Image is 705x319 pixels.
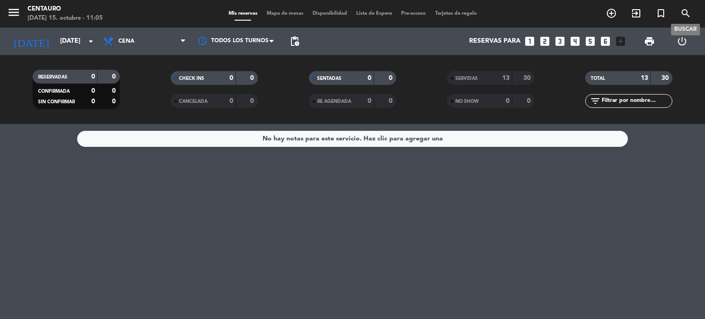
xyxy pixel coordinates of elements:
[389,75,394,81] strong: 0
[112,73,117,80] strong: 0
[352,11,397,16] span: Lista de Espera
[554,35,566,47] i: looks_3
[229,98,233,104] strong: 0
[680,8,691,19] i: search
[606,8,617,19] i: add_circle_outline
[179,76,204,81] span: CHECK INS
[250,75,256,81] strong: 0
[584,35,596,47] i: looks_5
[455,76,478,81] span: SERVIDAS
[677,36,688,47] i: power_settings_new
[590,95,601,106] i: filter_list
[317,76,341,81] span: SENTADAS
[502,75,509,81] strong: 13
[641,75,648,81] strong: 13
[7,31,56,51] i: [DATE]
[38,100,75,104] span: SIN CONFIRMAR
[569,35,581,47] i: looks_4
[469,38,520,45] span: Reservas para
[112,88,117,94] strong: 0
[539,35,551,47] i: looks_two
[7,6,21,19] i: menu
[601,96,672,106] input: Filtrar por nombre...
[179,99,207,104] span: CANCELADA
[644,36,655,47] span: print
[368,75,371,81] strong: 0
[38,89,70,94] span: CONFIRMADA
[431,11,481,16] span: Tarjetas de regalo
[523,75,532,81] strong: 30
[666,28,698,55] div: LOG OUT
[527,98,532,104] strong: 0
[455,99,479,104] span: NO SHOW
[368,98,371,104] strong: 0
[631,8,642,19] i: exit_to_app
[289,36,300,47] span: pending_actions
[591,76,605,81] span: TOTAL
[250,98,256,104] strong: 0
[263,134,443,144] div: No hay notas para este servicio. Haz clic para agregar una
[7,6,21,22] button: menu
[615,35,627,47] i: add_box
[671,24,700,35] div: BUSCAR
[661,75,671,81] strong: 30
[599,35,611,47] i: looks_6
[28,14,103,23] div: [DATE] 15. octubre - 11:05
[317,99,351,104] span: RE AGENDADA
[524,35,536,47] i: looks_one
[506,98,509,104] strong: 0
[229,75,233,81] strong: 0
[85,36,96,47] i: arrow_drop_down
[308,11,352,16] span: Disponibilidad
[118,38,134,45] span: Cena
[91,88,95,94] strong: 0
[397,11,431,16] span: Pre-acceso
[389,98,394,104] strong: 0
[224,11,262,16] span: Mis reservas
[28,5,103,14] div: Centauro
[112,98,117,105] strong: 0
[91,98,95,105] strong: 0
[655,8,666,19] i: turned_in_not
[91,73,95,80] strong: 0
[262,11,308,16] span: Mapa de mesas
[38,75,67,79] span: RESERVADAS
